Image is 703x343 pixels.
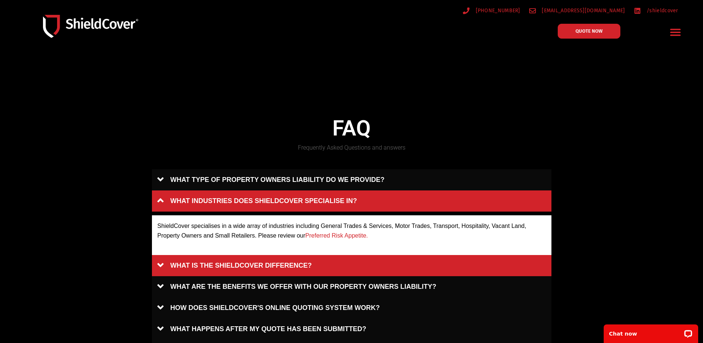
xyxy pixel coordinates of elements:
img: Shield-Cover-Underwriting-Australia-logo-full [43,15,138,38]
a: WHAT TYPE OF PROPERTY OWNERS LIABILITY DO WE PROVIDE? [152,169,551,190]
span: QUOTE NOW [576,29,603,33]
div: Menu Toggle [667,23,684,41]
span: /shieldcover [645,6,678,15]
span: [PHONE_NUMBER] [474,6,520,15]
h4: FAQ [152,116,551,141]
a: [EMAIL_ADDRESS][DOMAIN_NAME] [529,6,625,15]
p: ShieldCover specialises in a wide array of industries including General Trades & Services, Motor ... [157,221,546,241]
h5: Frequently Asked Questions and answers [152,145,551,151]
a: HOW DOES SHIELDCOVER'S ONLINE QUOTING SYSTEM WORK? [152,297,551,318]
a: [PHONE_NUMBER] [463,6,520,15]
a: WHAT ARE THE BENEFITS WE OFFER WITH OUR PROPERTY OWNERS LIABILITY? [152,276,551,297]
a: WHAT INDUSTRIES DOES SHIELDCOVER SPECIALISE IN? [152,190,551,212]
a: WHAT HAPPENS AFTER MY QUOTE HAS BEEN SUBMITTED? [152,318,551,340]
a: WHAT IS THE SHIELDCOVER DIFFERENCE? [152,255,551,276]
span: [EMAIL_ADDRESS][DOMAIN_NAME] [540,6,625,15]
a: Preferred Risk Appetite. [305,232,368,239]
iframe: LiveChat chat widget [599,320,703,343]
a: /shieldcover [634,6,678,15]
a: QUOTE NOW [558,24,620,39]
